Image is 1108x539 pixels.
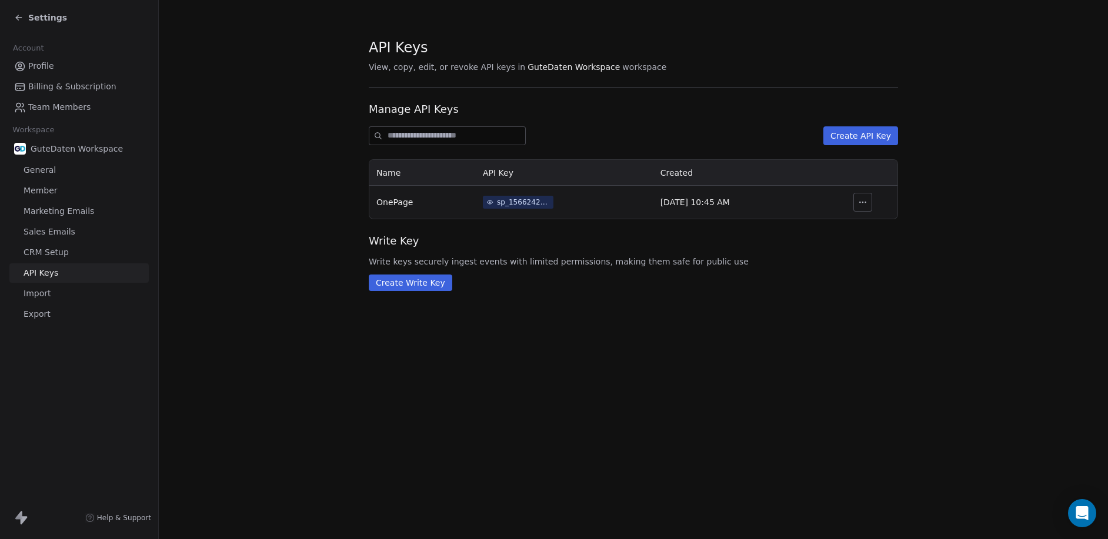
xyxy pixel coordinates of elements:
span: GuteDaten Workspace [528,61,620,73]
span: Name [376,168,401,178]
span: Manage API Keys [369,102,898,117]
a: General [9,160,149,180]
span: Profile [28,60,54,72]
span: GuteDaten Workspace [31,143,123,155]
div: sp_15662421bf914dc093f3bb8c50c3f8e4 [497,197,550,207]
span: Billing & Subscription [28,81,116,93]
span: OnePage [376,197,413,207]
span: Write keys securely ingest events with limited permissions, making them safe for public use [369,256,898,267]
span: API Key [483,168,513,178]
span: Marketing Emails [24,205,94,217]
span: Settings [28,12,67,24]
a: Profile [9,56,149,76]
div: Open Intercom Messenger [1068,499,1096,527]
a: Export [9,304,149,324]
td: [DATE] 10:45 AM [653,186,829,219]
span: Import [24,287,51,300]
a: Settings [14,12,67,24]
img: DatDash360%20500x500%20(2).png [14,143,26,155]
span: Write Key [369,233,898,249]
span: Help & Support [97,513,151,523]
a: Import [9,284,149,303]
a: Help & Support [85,513,151,523]
a: Team Members [9,98,149,117]
a: API Keys [9,263,149,283]
span: Sales Emails [24,226,75,238]
span: Member [24,185,58,197]
span: Team Members [28,101,91,113]
span: Export [24,308,51,320]
span: CRM Setup [24,246,69,259]
button: Create Write Key [369,274,452,291]
a: Billing & Subscription [9,77,149,96]
span: General [24,164,56,176]
a: Sales Emails [9,222,149,242]
a: CRM Setup [9,243,149,262]
span: Workspace [8,121,59,139]
span: View, copy, edit, or revoke API keys in workspace [369,61,898,73]
span: Account [8,39,49,57]
span: API Keys [24,267,58,279]
span: API Keys [369,39,428,56]
span: Created [660,168,693,178]
a: Marketing Emails [9,202,149,221]
button: Create API Key [823,126,898,145]
a: Member [9,181,149,200]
